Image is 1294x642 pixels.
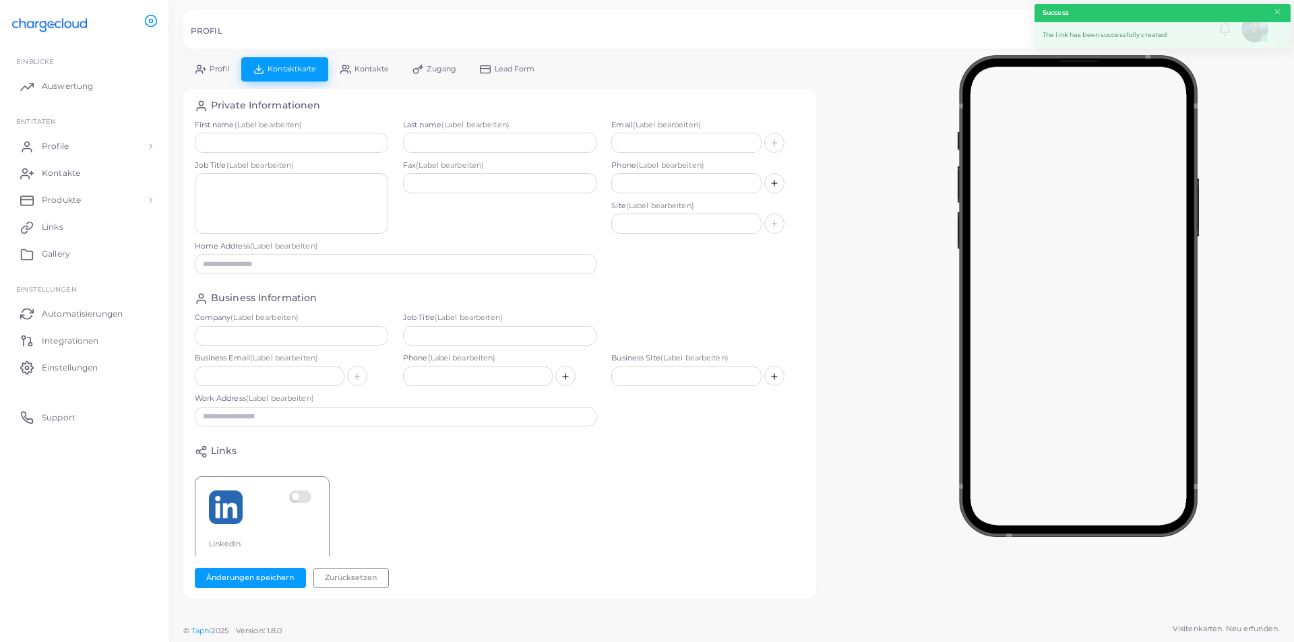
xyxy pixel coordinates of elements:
span: Einstellungen [16,285,76,293]
span: Profile [42,140,69,152]
label: First name [195,120,388,131]
a: Einstellungen [10,354,158,381]
span: (Label bearbeiten) [250,241,318,251]
div: The link has been successfully created [1035,22,1291,49]
span: Profil [210,65,230,73]
label: Home Address [195,241,597,252]
img: phone-mock.b55596b7.png [957,55,1199,537]
a: Automatisierungen [10,300,158,327]
label: Phone [403,353,596,364]
span: Kontakte [42,167,80,179]
span: © [183,625,282,637]
a: Gallery [10,240,158,267]
div: LinkedIn [209,539,315,550]
span: (Label bearbeiten) [226,160,295,170]
span: Auswertung [42,80,93,92]
a: Tapni [191,626,212,635]
span: Visitenkarten. Neu erfunden. [1173,623,1279,635]
span: EINBLICKE [16,57,54,65]
label: Last name [403,120,596,131]
a: Produkte [10,187,158,214]
span: (Label bearbeiten) [633,120,701,129]
label: Phone [611,160,805,171]
label: Work Address [195,393,597,404]
img: linkedin.png [209,490,243,524]
label: Fax [403,160,596,171]
span: Kontaktkarte [268,65,316,73]
h4: Links [211,445,237,458]
span: Einstellungen [42,362,98,374]
span: Gallery [42,248,70,260]
span: (Label bearbeiten) [428,353,496,362]
span: (Label bearbeiten) [435,313,503,322]
span: (Label bearbeiten) [441,120,510,129]
label: Site [611,201,805,212]
button: Close [1273,5,1282,20]
button: Änderungen speichern [195,568,306,588]
span: Version: 1.8.0 [236,626,282,635]
span: (Label bearbeiten) [416,160,484,170]
span: (Label bearbeiten) [235,120,303,129]
h4: Business Information [211,292,317,305]
span: (Label bearbeiten) [246,393,314,403]
a: Auswertung [10,73,158,100]
h5: PROFIL [191,26,222,36]
span: (Label bearbeiten) [660,353,729,362]
span: 2025 [211,625,228,637]
span: (Label bearbeiten) [636,160,704,170]
a: Kontakte [10,160,158,187]
span: Links [42,221,63,233]
span: Support [42,412,75,424]
span: Kontakte [355,65,389,73]
a: Integrationen [10,327,158,354]
h4: Private Informationen [211,100,320,113]
span: Lead Form [495,65,535,73]
img: logo [12,13,87,38]
label: Company [195,313,388,323]
span: Automatisierungen [42,308,123,320]
span: (Label bearbeiten) [626,201,694,210]
label: Email [611,120,805,131]
label: Job Title [195,160,388,171]
span: Produkte [42,194,81,206]
span: ENTITÄTEN [16,117,56,125]
strong: Success [1043,8,1069,18]
button: Zurücksetzen [313,568,389,588]
a: Support [10,404,158,430]
span: (Label bearbeiten) [230,313,299,322]
label: Business Site [611,353,805,364]
a: Profile [10,133,158,160]
label: Job Title [403,313,596,323]
span: (Label bearbeiten) [250,353,318,362]
a: Links [10,214,158,240]
span: Zugang [427,65,456,73]
span: Integrationen [42,335,98,347]
label: Business Email [195,353,388,364]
